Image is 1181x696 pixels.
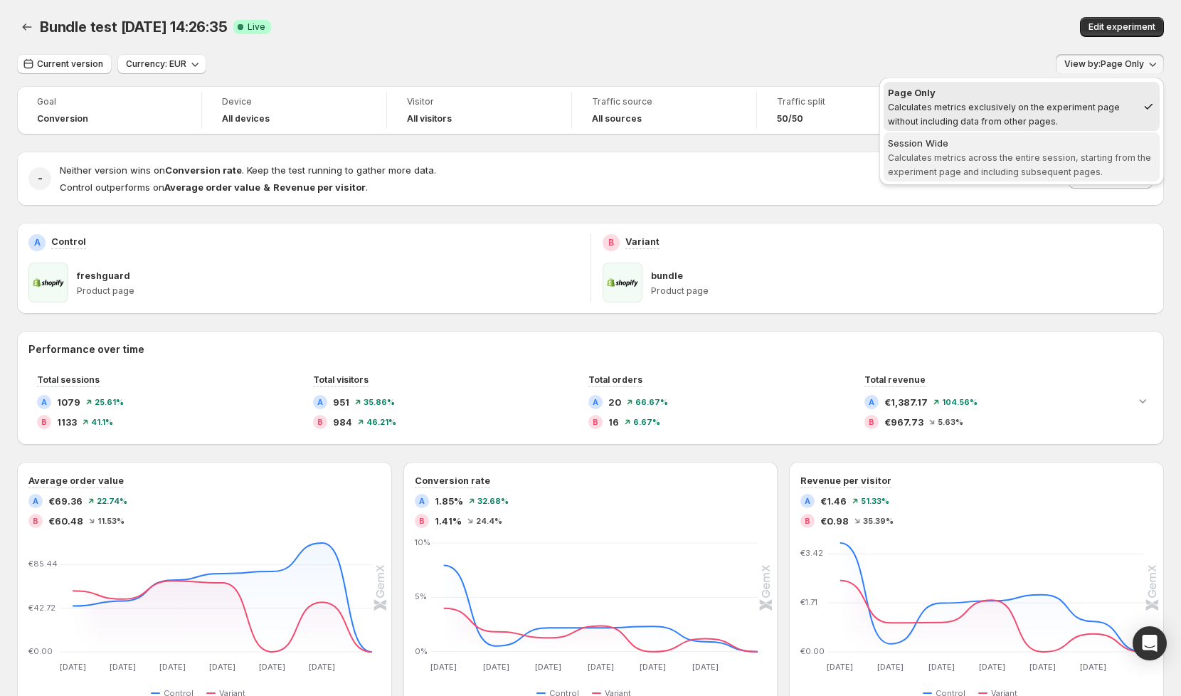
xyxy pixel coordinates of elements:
p: freshguard [77,268,130,283]
span: Visitor [407,96,551,107]
span: Goal [37,96,181,107]
text: €42.72 [28,603,55,613]
button: Back [17,17,37,37]
span: 51.33 % [861,497,889,505]
h3: Conversion rate [415,473,490,487]
a: DeviceAll devices [222,95,366,126]
text: [DATE] [979,662,1005,672]
h2: B [419,517,425,525]
text: [DATE] [928,662,955,672]
span: 1133 [57,415,77,429]
h4: All visitors [407,113,452,125]
strong: & [263,181,270,193]
p: bundle [651,268,683,283]
text: [DATE] [482,662,509,672]
a: Traffic split50/50 [777,95,921,126]
text: [DATE] [692,662,719,672]
span: 104.56 % [942,398,978,406]
span: Traffic split [777,96,921,107]
span: 25.61 % [95,398,124,406]
a: VisitorAll visitors [407,95,551,126]
text: [DATE] [110,662,136,672]
h2: B [317,418,323,426]
span: 1.41% [435,514,462,528]
span: Calculates metrics across the entire session, starting from the experiment page and including sub... [888,152,1151,177]
span: Edit experiment [1089,21,1155,33]
text: [DATE] [430,662,457,672]
span: Bundle test [DATE] 14:26:35 [40,19,228,36]
span: €967.73 [884,415,923,429]
text: 5% [415,591,427,601]
span: Traffic source [592,96,736,107]
button: Current version [17,54,112,74]
span: 66.67 % [635,398,668,406]
span: Control outperforms on . [60,181,368,193]
text: [DATE] [827,662,854,672]
text: [DATE] [535,662,561,672]
img: bundle [603,263,642,302]
p: Product page [651,285,1153,297]
span: Total revenue [864,374,926,385]
h2: A [419,497,425,505]
span: 41.1 % [91,418,113,426]
strong: Average order value [164,181,260,193]
span: 35.86 % [364,398,395,406]
span: 20 [608,395,621,409]
p: Variant [625,234,660,248]
span: 951 [333,395,349,409]
span: 22.74 % [97,497,127,505]
span: 16 [608,415,619,429]
p: Product page [77,285,579,297]
button: View by:Page Only [1056,54,1164,74]
text: [DATE] [209,662,235,672]
span: 11.53 % [97,517,125,525]
text: [DATE] [878,662,904,672]
h2: A [869,398,874,406]
text: [DATE] [259,662,285,672]
span: €69.36 [48,494,83,508]
text: €85.44 [28,559,58,569]
div: Page Only [888,85,1137,100]
span: 50/50 [777,113,803,125]
span: €1.46 [820,494,847,508]
span: Conversion [37,113,88,125]
text: 10% [415,537,430,547]
text: [DATE] [1029,662,1056,672]
h2: B [593,418,598,426]
span: €60.48 [48,514,83,528]
button: Edit experiment [1080,17,1164,37]
h2: B [869,418,874,426]
span: Total sessions [37,374,100,385]
span: Neither version wins on . Keep the test running to gather more data. [60,164,436,176]
h2: Performance over time [28,342,1153,357]
span: €1,387.17 [884,395,928,409]
h2: B [41,418,47,426]
span: Calculates metrics exclusively on the experiment page without including data from other pages. [888,102,1120,127]
strong: Conversion rate [165,164,242,176]
span: 35.39 % [863,517,894,525]
span: 1079 [57,395,80,409]
div: Open Intercom Messenger [1133,626,1167,660]
h2: A [34,237,41,248]
text: [DATE] [588,662,614,672]
span: 6.67 % [633,418,660,426]
text: [DATE] [309,662,335,672]
h2: A [805,497,810,505]
span: Current version [37,58,103,70]
h2: - [38,172,43,186]
span: View by: Page Only [1064,58,1144,70]
p: Control [51,234,86,248]
text: [DATE] [640,662,666,672]
h4: All sources [592,113,642,125]
h4: All devices [222,113,270,125]
text: €0.00 [800,646,825,656]
h2: A [33,497,38,505]
button: Currency: EUR [117,54,206,74]
text: €0.00 [28,646,53,656]
button: Expand chart [1133,391,1153,411]
text: 0% [415,646,428,656]
span: 24.4 % [476,517,502,525]
text: [DATE] [60,662,86,672]
a: GoalConversion [37,95,181,126]
h3: Average order value [28,473,124,487]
